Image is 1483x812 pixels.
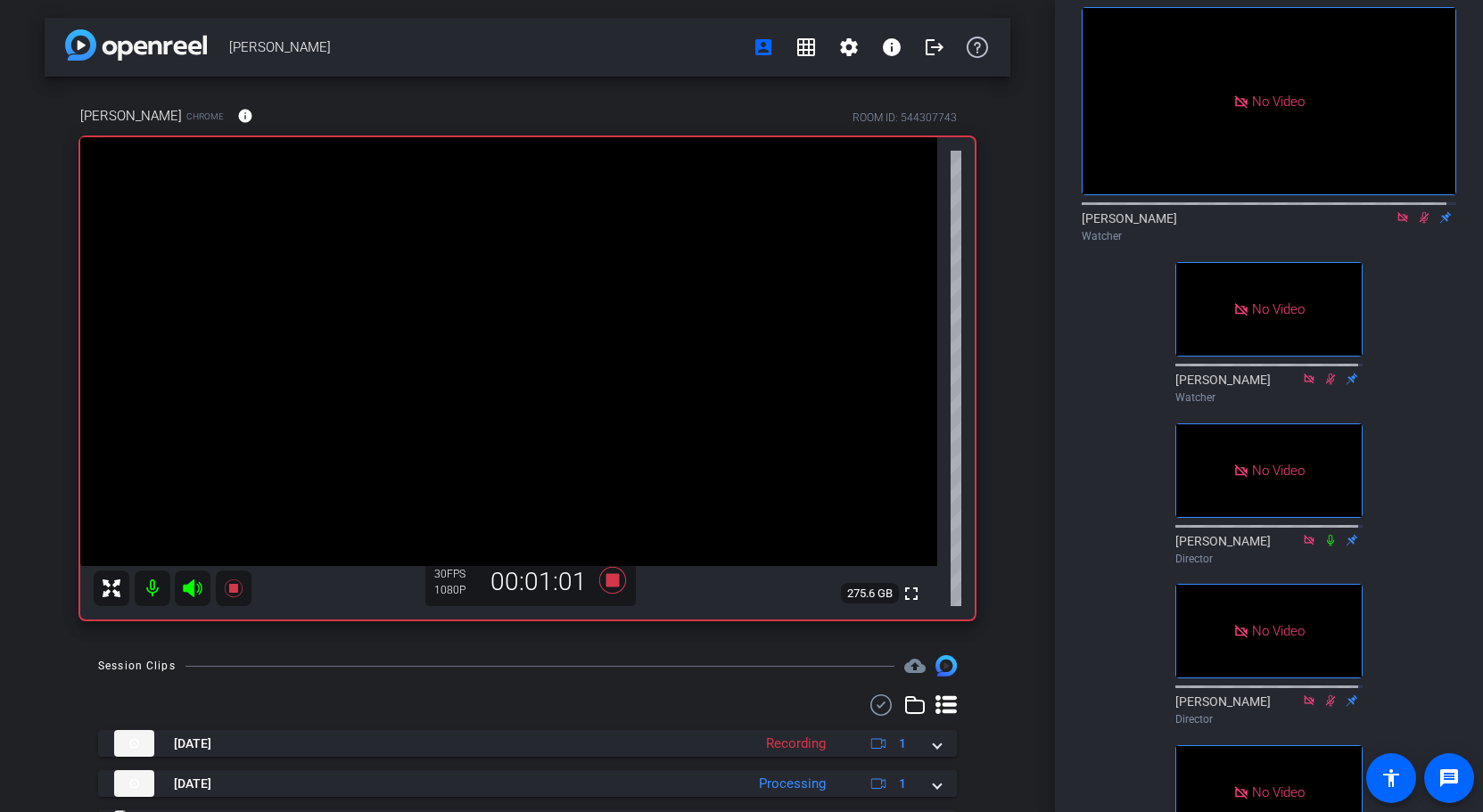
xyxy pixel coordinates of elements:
div: 00:01:01 [479,567,598,597]
mat-expansion-panel-header: thumb-nail[DATE]Processing1 [98,770,957,797]
mat-expansion-panel-header: thumb-nail[DATE]Recording1 [98,730,957,757]
div: Processing [750,774,835,794]
img: thumb-nail [114,770,154,797]
div: Recording [757,734,835,754]
span: [PERSON_NAME] [229,29,742,65]
div: [PERSON_NAME] [1175,532,1363,567]
mat-icon: account_box [753,37,774,58]
span: No Video [1252,301,1305,317]
span: [DATE] [174,775,211,793]
mat-icon: settings [838,37,860,58]
div: Director [1175,711,1363,727]
span: No Video [1252,784,1305,800]
div: Session Clips [98,657,176,675]
mat-icon: fullscreen [901,583,922,604]
div: Watcher [1082,228,1456,244]
span: 1 [899,775,906,793]
mat-icon: info [881,37,902,58]
mat-icon: info [237,108,253,124]
span: FPS [447,568,465,580]
span: [PERSON_NAME] [80,106,182,126]
span: No Video [1252,462,1305,478]
div: [PERSON_NAME] [1175,371,1363,406]
mat-icon: accessibility [1380,767,1402,789]
div: [PERSON_NAME] [1175,693,1363,727]
span: [DATE] [174,734,211,753]
div: [PERSON_NAME] [1082,209,1456,244]
img: thumb-nail [114,730,154,757]
div: 1080P [434,583,479,597]
span: 275.6 GB [841,583,899,604]
span: No Video [1252,93,1305,109]
span: No Video [1252,623,1305,639]
mat-icon: grid_on [795,37,817,58]
mat-icon: message [1438,767,1460,789]
img: Session clips [935,655,957,677]
span: Chrome [186,110,224,123]
img: app-logo [65,29,207,61]
mat-icon: cloud_upload [904,655,926,677]
div: Director [1175,551,1363,567]
span: 1 [899,734,906,753]
div: Watcher [1175,390,1363,406]
div: ROOM ID: 544307743 [853,110,957,126]
span: Destinations for your clips [904,655,926,677]
mat-icon: logout [924,37,945,58]
div: 30 [434,567,479,581]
